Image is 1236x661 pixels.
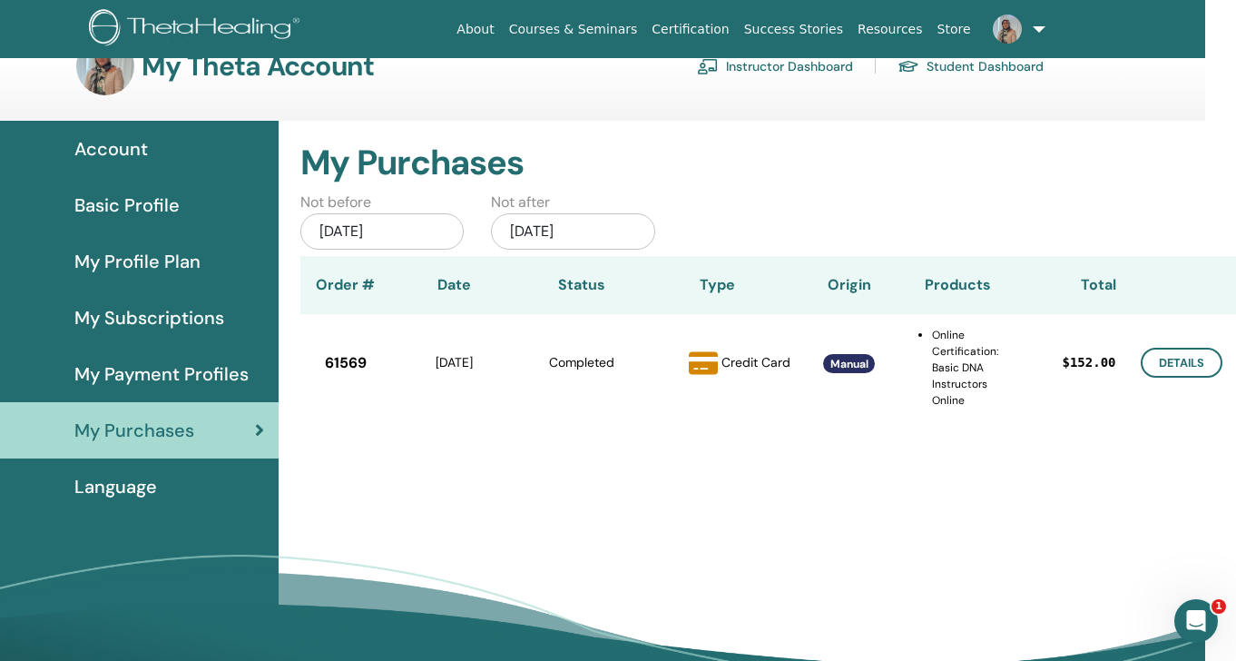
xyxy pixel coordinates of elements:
[721,353,790,370] span: Credit Card
[1070,353,1116,372] span: 152.00
[908,256,998,314] th: Products
[930,13,978,46] a: Store
[1141,348,1222,378] a: Details
[993,15,1022,44] img: default.jpg
[74,248,201,275] span: My Profile Plan
[697,58,719,74] img: chalkboard-teacher.svg
[300,143,1192,184] h2: My Purchases
[689,349,718,378] img: credit-card-solid.svg
[89,9,306,50] img: logo.png
[142,50,374,83] h3: My Theta Account
[74,473,157,500] span: Language
[518,256,645,314] th: Status
[898,52,1044,81] a: Student Dashboard
[300,192,371,213] label: Not before
[74,360,249,388] span: My Payment Profiles
[932,327,998,409] li: Online Certification: Basic DNA Instructors Online
[300,213,465,250] div: [DATE]
[449,13,501,46] a: About
[300,256,391,314] th: Order #
[549,354,614,370] span: Completed
[790,256,908,314] th: Origin
[76,37,134,95] img: default.jpg
[1211,599,1226,614] span: 1
[644,13,736,46] a: Certification
[998,274,1116,296] div: Total
[391,256,518,314] th: Date
[74,417,194,444] span: My Purchases
[1062,353,1069,372] span: $
[74,135,148,163] span: Account
[737,13,850,46] a: Success Stories
[74,304,224,331] span: My Subscriptions
[830,357,868,371] span: Manual
[697,52,853,81] a: Instructor Dashboard
[74,192,180,219] span: Basic Profile
[491,213,655,250] div: [DATE]
[1174,599,1218,643] iframe: Intercom live chat
[391,353,518,372] div: [DATE]
[491,192,550,213] label: Not after
[898,59,919,74] img: graduation-cap.svg
[325,352,367,374] span: 61569
[502,13,645,46] a: Courses & Seminars
[850,13,930,46] a: Resources
[645,256,790,314] th: Type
